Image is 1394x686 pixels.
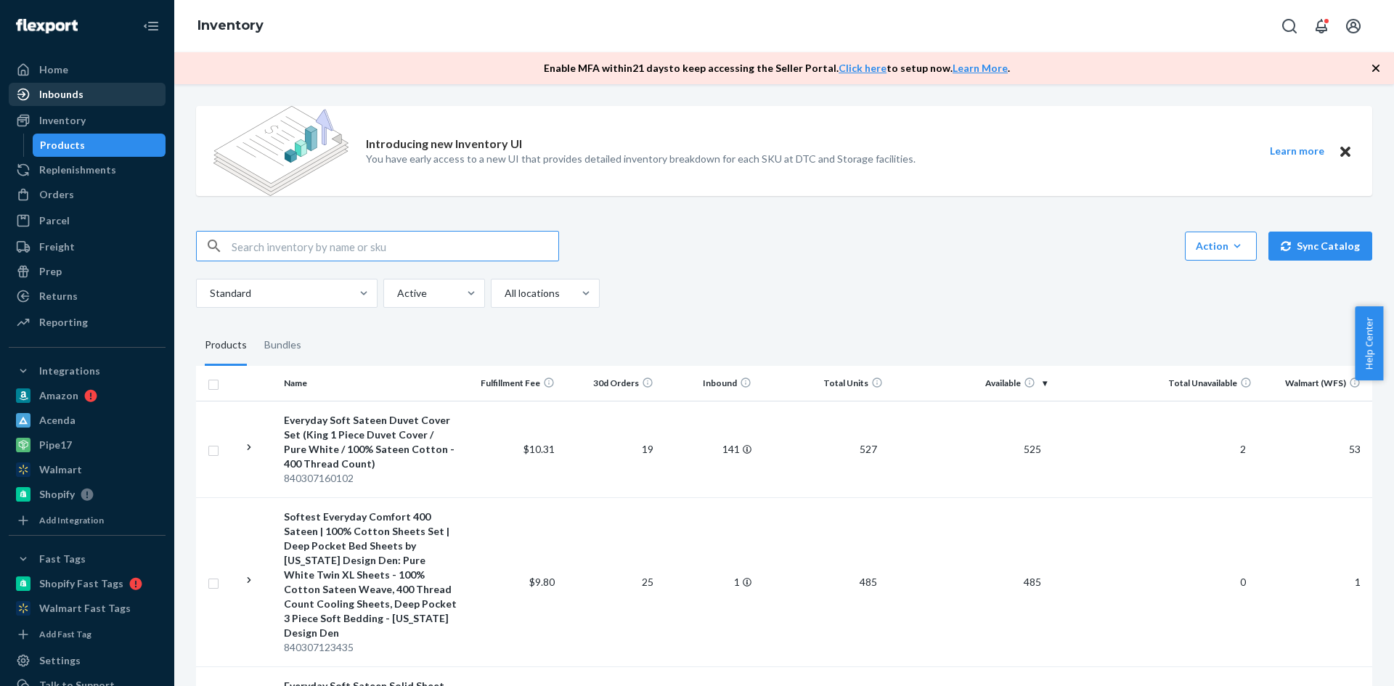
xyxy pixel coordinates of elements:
[9,649,166,672] a: Settings
[839,62,886,74] a: Click here
[39,163,116,177] div: Replenishments
[9,458,166,481] a: Walmart
[9,311,166,334] a: Reporting
[39,187,74,202] div: Orders
[1355,306,1383,380] button: Help Center
[544,61,1010,75] p: Enable MFA within 21 days to keep accessing the Seller Portal. to setup now. .
[462,366,561,401] th: Fulfillment Fee
[1275,12,1304,41] button: Open Search Box
[1258,401,1372,497] td: 53
[561,497,659,666] td: 25
[503,286,505,301] input: All locations
[278,366,462,401] th: Name
[953,62,1008,74] a: Learn More
[39,487,75,502] div: Shopify
[186,5,275,47] ol: breadcrumbs
[1307,12,1336,41] button: Open notifications
[1234,443,1252,455] span: 2
[9,512,166,529] a: Add Integration
[1258,497,1372,666] td: 1
[1258,366,1372,401] th: Walmart (WFS)
[659,401,757,497] td: 141
[39,462,82,477] div: Walmart
[264,325,301,366] div: Bundles
[39,113,86,128] div: Inventory
[9,572,166,595] a: Shopify Fast Tags
[284,510,457,640] div: Softest Everyday Comfort 400 Sateen | 100% Cotton Sheets Set | Deep Pocket Bed Sheets by [US_STAT...
[284,640,457,655] div: 840307123435
[39,62,68,77] div: Home
[39,514,104,526] div: Add Integration
[366,152,916,166] p: You have early access to a new UI that provides detailed inventory breakdown for each SKU at DTC ...
[1336,142,1355,160] button: Close
[232,232,558,261] input: Search inventory by name or sku
[9,483,166,506] a: Shopify
[9,158,166,181] a: Replenishments
[9,409,166,432] a: Acenda
[16,19,78,33] img: Flexport logo
[39,601,131,616] div: Walmart Fast Tags
[9,58,166,81] a: Home
[39,413,76,428] div: Acenda
[39,240,75,254] div: Freight
[39,364,100,378] div: Integrations
[1018,576,1047,588] span: 485
[9,433,166,457] a: Pipe17
[889,366,1053,401] th: Available
[39,315,88,330] div: Reporting
[39,438,72,452] div: Pipe17
[9,235,166,258] a: Freight
[39,87,83,102] div: Inbounds
[1268,232,1372,261] button: Sync Catalog
[396,286,397,301] input: Active
[1018,443,1047,455] span: 525
[284,413,457,471] div: Everyday Soft Sateen Duvet Cover Set (King 1 Piece Duvet Cover / Pure White / 100% Sateen Cotton ...
[9,260,166,283] a: Prep
[39,388,78,403] div: Amazon
[208,286,210,301] input: Standard
[39,653,81,668] div: Settings
[9,83,166,106] a: Inbounds
[9,285,166,308] a: Returns
[9,183,166,206] a: Orders
[529,576,555,588] span: $9.80
[284,471,457,486] div: 840307160102
[9,547,166,571] button: Fast Tags
[39,552,86,566] div: Fast Tags
[561,366,659,401] th: 30d Orders
[205,325,247,366] div: Products
[39,213,70,228] div: Parcel
[39,628,91,640] div: Add Fast Tag
[757,366,889,401] th: Total Units
[561,401,659,497] td: 19
[659,497,757,666] td: 1
[9,209,166,232] a: Parcel
[136,12,166,41] button: Close Navigation
[1053,366,1258,401] th: Total Unavailable
[197,17,264,33] a: Inventory
[9,384,166,407] a: Amazon
[213,106,348,196] img: new-reports-banner-icon.82668bd98b6a51aee86340f2a7b77ae3.png
[33,134,166,157] a: Products
[366,136,522,152] p: Introducing new Inventory UI
[1339,12,1368,41] button: Open account menu
[9,626,166,643] a: Add Fast Tag
[39,576,123,591] div: Shopify Fast Tags
[1260,142,1333,160] button: Learn more
[40,138,85,152] div: Products
[39,264,62,279] div: Prep
[1234,576,1252,588] span: 0
[854,443,883,455] span: 527
[39,289,78,303] div: Returns
[9,597,166,620] a: Walmart Fast Tags
[9,109,166,132] a: Inventory
[9,359,166,383] button: Integrations
[523,443,555,455] span: $10.31
[854,576,883,588] span: 485
[1196,239,1246,253] div: Action
[659,366,757,401] th: Inbound
[1185,232,1257,261] button: Action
